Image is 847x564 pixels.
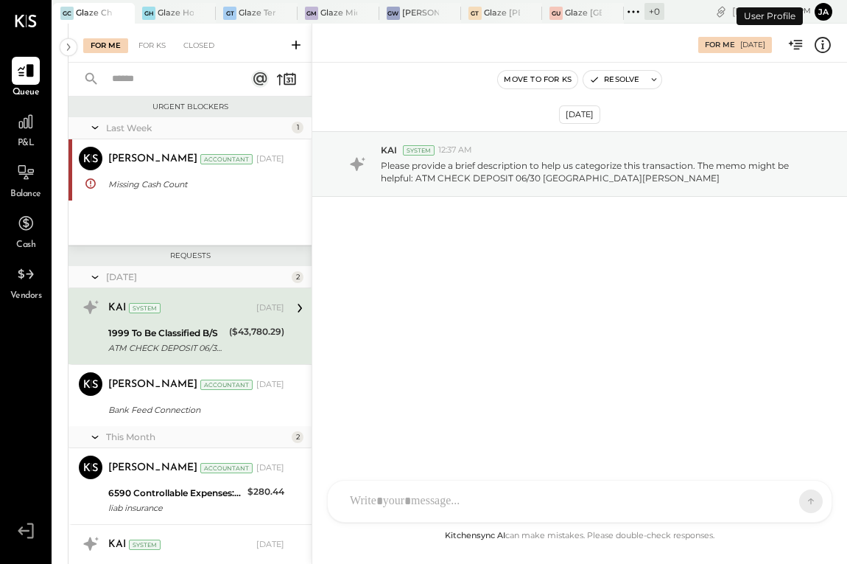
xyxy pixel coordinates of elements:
[108,461,197,476] div: [PERSON_NAME]
[106,122,288,134] div: Last Week
[559,105,600,124] div: [DATE]
[767,4,796,18] span: 2 : 39
[76,251,304,261] div: Requests
[239,7,275,19] div: Glaze Teriyaki [PERSON_NAME] Street - [PERSON_NAME] River [PERSON_NAME] LLC
[644,3,664,20] div: + 0
[106,431,288,443] div: This Month
[1,159,51,201] a: Balance
[129,303,161,313] div: System
[1,108,51,150] a: P&L
[381,159,812,184] p: Please provide a brief description to help us categorize this transaction. The memo might be help...
[83,38,128,53] div: For Me
[732,4,811,18] div: [DATE]
[498,71,577,88] button: Move to for ks
[176,38,222,53] div: Closed
[292,122,303,133] div: 1
[108,301,126,316] div: KAI
[108,501,243,515] div: liab insurance
[484,7,521,19] div: Glaze [PERSON_NAME] [PERSON_NAME] LLC
[16,239,35,252] span: Cash
[403,145,435,156] div: System
[223,7,236,20] div: GT
[256,539,284,551] div: [DATE]
[468,7,482,20] div: GT
[10,188,41,201] span: Balance
[76,7,113,19] div: Glaze Chicago Ghost - West River Rice LLC
[247,484,284,499] div: $280.44
[108,152,197,167] div: [PERSON_NAME]
[292,271,303,283] div: 2
[76,102,304,112] div: Urgent Blockers
[256,302,284,314] div: [DATE]
[60,7,74,20] div: GC
[10,290,42,303] span: Vendors
[129,540,161,550] div: System
[583,71,645,88] button: Resolve
[106,271,288,283] div: [DATE]
[815,3,832,21] button: ja
[549,7,563,20] div: GU
[108,486,243,501] div: 6590 Controllable Expenses:General & Administrative Expenses:Liability Insurance
[714,4,728,19] div: copy link
[381,144,397,156] span: KAI
[18,137,35,150] span: P&L
[108,377,197,392] div: [PERSON_NAME]
[438,145,472,156] span: 12:37 AM
[565,7,602,19] div: Glaze [GEOGRAPHIC_DATA] - 110 Uni
[200,154,253,164] div: Accountant
[737,7,803,25] div: User Profile
[292,431,303,443] div: 2
[200,463,253,473] div: Accountant
[305,7,318,20] div: GM
[1,260,51,303] a: Vendors
[200,380,253,390] div: Accountant
[402,7,439,19] div: [PERSON_NAME] - Glaze Williamsburg One LLC
[705,40,735,50] div: For Me
[320,7,357,19] div: Glaze Midtown East - Glaze Lexington One LLC
[108,177,280,192] div: Missing Cash Count
[256,379,284,391] div: [DATE]
[387,7,400,20] div: GW
[740,40,765,50] div: [DATE]
[256,153,284,165] div: [DATE]
[229,324,284,339] div: ($43,780.29)
[158,7,194,19] div: Glaze Holdings - Glaze Teriyaki Holdings LLC
[798,6,811,16] span: pm
[13,86,40,100] span: Queue
[108,537,126,552] div: KAI
[1,57,51,100] a: Queue
[131,38,173,53] div: For KS
[108,326,225,341] div: 1999 To Be Classified B/S
[108,403,280,417] div: Bank Feed Connection
[142,7,155,20] div: GH
[108,341,225,355] div: ATM CHECK DEPOSIT 06/30 [STREET_ADDRESS][PERSON_NAME]
[256,462,284,474] div: [DATE]
[1,209,51,252] a: Cash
